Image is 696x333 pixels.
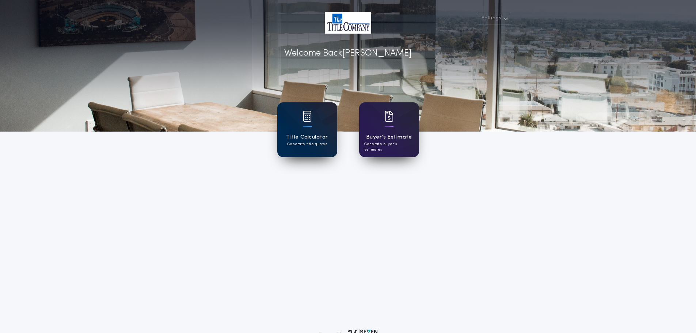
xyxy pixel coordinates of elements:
button: Settings [477,12,511,25]
a: card iconTitle CalculatorGenerate title quotes [277,102,337,157]
img: card icon [385,111,393,122]
img: card icon [303,111,312,122]
p: Welcome Back [PERSON_NAME] [284,47,412,60]
h1: Title Calculator [286,133,328,141]
p: Generate title quotes [287,141,327,147]
a: card iconBuyer's EstimateGenerate buyer's estimates [359,102,419,157]
img: account-logo [325,12,371,34]
h1: Buyer's Estimate [366,133,412,141]
p: Generate buyer's estimates [364,141,414,152]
